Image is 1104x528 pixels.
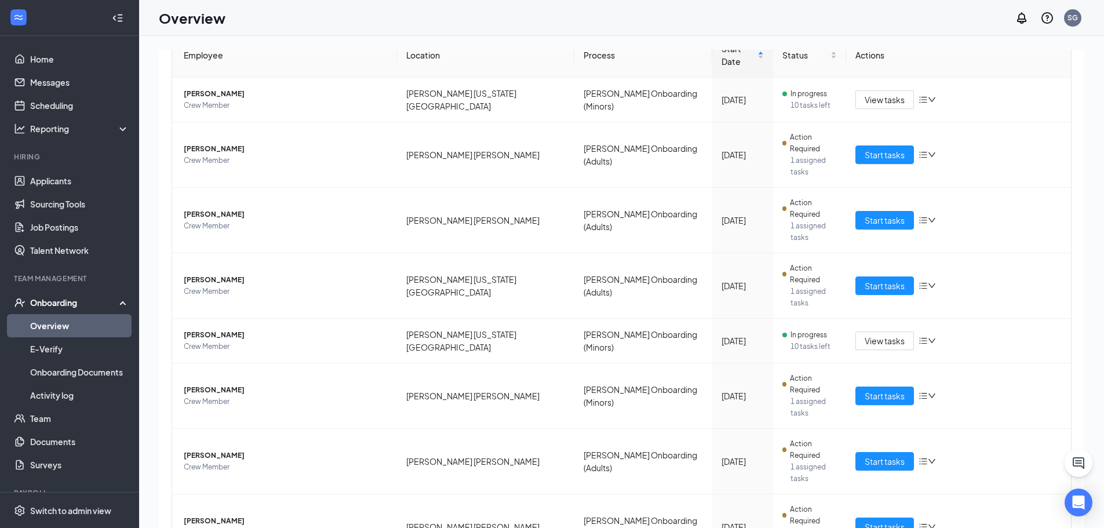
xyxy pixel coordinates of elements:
[397,363,574,429] td: [PERSON_NAME] [PERSON_NAME]
[574,122,712,188] td: [PERSON_NAME] Onboarding (Adults)
[865,148,905,161] span: Start tasks
[855,145,914,164] button: Start tasks
[1015,11,1029,25] svg: Notifications
[865,93,905,106] span: View tasks
[919,336,928,345] span: bars
[928,392,936,400] span: down
[1040,11,1054,25] svg: QuestionInfo
[397,122,574,188] td: [PERSON_NAME] [PERSON_NAME]
[14,274,127,283] div: Team Management
[790,438,837,461] span: Action Required
[184,396,388,407] span: Crew Member
[184,450,388,461] span: [PERSON_NAME]
[790,329,827,341] span: In progress
[790,373,837,396] span: Action Required
[14,505,25,516] svg: Settings
[919,391,928,400] span: bars
[30,48,129,71] a: Home
[722,389,764,402] div: [DATE]
[928,282,936,290] span: down
[184,384,388,396] span: [PERSON_NAME]
[30,297,119,308] div: Onboarding
[855,332,914,350] button: View tasks
[30,453,129,476] a: Surveys
[790,197,837,220] span: Action Required
[790,286,837,309] span: 1 assigned tasks
[30,216,129,239] a: Job Postings
[928,216,936,224] span: down
[928,96,936,104] span: down
[30,239,129,262] a: Talent Network
[30,314,129,337] a: Overview
[928,457,936,465] span: down
[1065,449,1092,477] button: ChatActive
[928,337,936,345] span: down
[722,455,764,468] div: [DATE]
[1065,489,1092,516] div: Open Intercom Messenger
[919,457,928,466] span: bars
[773,33,846,78] th: Status
[855,276,914,295] button: Start tasks
[30,94,129,117] a: Scheduling
[30,361,129,384] a: Onboarding Documents
[865,279,905,292] span: Start tasks
[397,253,574,319] td: [PERSON_NAME] [US_STATE][GEOGRAPHIC_DATA]
[30,407,129,430] a: Team
[30,384,129,407] a: Activity log
[790,396,837,419] span: 1 assigned tasks
[14,488,127,498] div: Payroll
[574,319,712,363] td: [PERSON_NAME] Onboarding (Minors)
[574,429,712,494] td: [PERSON_NAME] Onboarding (Adults)
[790,88,827,100] span: In progress
[722,93,764,106] div: [DATE]
[919,150,928,159] span: bars
[855,90,914,109] button: View tasks
[184,515,388,527] span: [PERSON_NAME]
[184,100,388,111] span: Crew Member
[722,279,764,292] div: [DATE]
[722,148,764,161] div: [DATE]
[846,33,1071,78] th: Actions
[184,274,388,286] span: [PERSON_NAME]
[397,33,574,78] th: Location
[184,88,388,100] span: [PERSON_NAME]
[865,214,905,227] span: Start tasks
[790,132,837,155] span: Action Required
[790,263,837,286] span: Action Required
[30,123,130,134] div: Reporting
[14,297,25,308] svg: UserCheck
[790,504,837,527] span: Action Required
[30,192,129,216] a: Sourcing Tools
[855,211,914,230] button: Start tasks
[1072,456,1085,470] svg: ChatActive
[1067,13,1078,23] div: SG
[14,152,127,162] div: Hiring
[184,461,388,473] span: Crew Member
[722,214,764,227] div: [DATE]
[30,71,129,94] a: Messages
[865,334,905,347] span: View tasks
[397,78,574,122] td: [PERSON_NAME] [US_STATE][GEOGRAPHIC_DATA]
[397,188,574,253] td: [PERSON_NAME] [PERSON_NAME]
[112,12,123,24] svg: Collapse
[790,220,837,243] span: 1 assigned tasks
[172,33,397,78] th: Employee
[919,95,928,104] span: bars
[865,455,905,468] span: Start tasks
[790,100,837,111] span: 10 tasks left
[574,33,712,78] th: Process
[865,389,905,402] span: Start tasks
[184,286,388,297] span: Crew Member
[790,341,837,352] span: 10 tasks left
[184,329,388,341] span: [PERSON_NAME]
[855,452,914,471] button: Start tasks
[722,334,764,347] div: [DATE]
[790,155,837,178] span: 1 assigned tasks
[722,42,755,68] span: Start Date
[184,155,388,166] span: Crew Member
[397,429,574,494] td: [PERSON_NAME] [PERSON_NAME]
[30,169,129,192] a: Applicants
[790,461,837,485] span: 1 assigned tasks
[14,123,25,134] svg: Analysis
[30,430,129,453] a: Documents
